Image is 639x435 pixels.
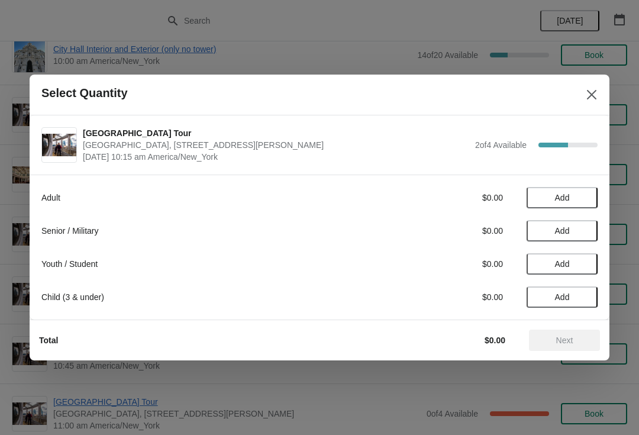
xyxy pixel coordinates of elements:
[527,253,598,275] button: Add
[41,192,370,204] div: Adult
[41,258,370,270] div: Youth / Student
[527,220,598,241] button: Add
[41,225,370,237] div: Senior / Military
[393,192,503,204] div: $0.00
[393,291,503,303] div: $0.00
[41,291,370,303] div: Child (3 & under)
[393,258,503,270] div: $0.00
[39,336,58,345] strong: Total
[83,139,469,151] span: [GEOGRAPHIC_DATA], [STREET_ADDRESS][PERSON_NAME]
[41,86,128,100] h2: Select Quantity
[555,259,570,269] span: Add
[555,193,570,202] span: Add
[555,226,570,236] span: Add
[83,151,469,163] span: [DATE] 10:15 am America/New_York
[393,225,503,237] div: $0.00
[581,84,602,105] button: Close
[485,336,505,345] strong: $0.00
[527,286,598,308] button: Add
[42,134,76,157] img: City Hall Tower Tour | City Hall Visitor Center, 1400 John F Kennedy Boulevard Suite 121, Philade...
[83,127,469,139] span: [GEOGRAPHIC_DATA] Tour
[527,187,598,208] button: Add
[555,292,570,302] span: Add
[475,140,527,150] span: 2 of 4 Available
